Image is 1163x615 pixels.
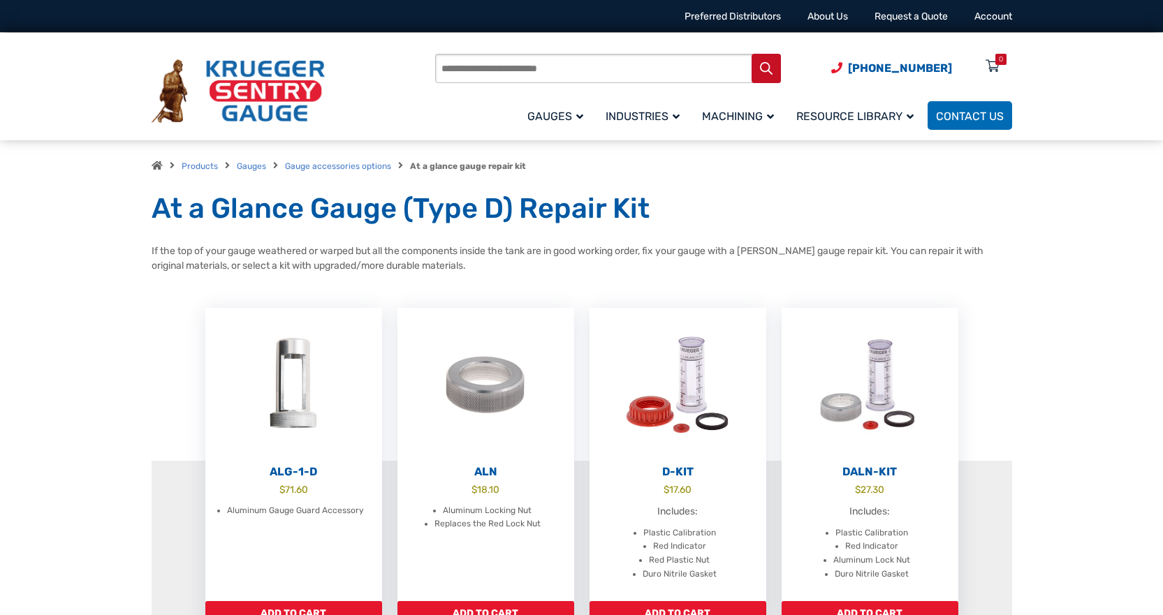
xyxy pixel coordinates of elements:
[782,465,958,479] h2: DALN-Kit
[182,161,218,171] a: Products
[152,191,1012,226] h1: At a Glance Gauge (Type D) Repair Kit
[664,484,669,495] span: $
[807,10,848,22] a: About Us
[471,484,499,495] bdi: 18.10
[443,504,532,518] li: Aluminum Locking Nut
[796,110,914,123] span: Resource Library
[685,10,781,22] a: Preferred Distributors
[227,504,364,518] li: Aluminum Gauge Guard Accessory
[835,568,909,581] li: Duro Nitrile Gasket
[519,99,597,132] a: Gauges
[782,308,958,601] a: DALN-Kit $27.30 Includes: Plastic Calibration Red Indicator Aluminum Lock Nut Duro Nitrile Gasket
[397,308,574,461] img: ALN
[152,244,1012,273] p: If the top of your gauge weathered or warped but all the components inside the tank are in good w...
[782,308,958,461] img: DALN-Kit
[410,161,526,171] strong: At a glance gauge repair kit
[205,308,382,601] a: ALG-1-D $71.60 Aluminum Gauge Guard Accessory
[527,110,583,123] span: Gauges
[936,110,1004,123] span: Contact Us
[653,540,706,554] li: Red Indicator
[835,526,908,540] li: Plastic Calibration
[855,484,884,495] bdi: 27.30
[397,465,574,479] h2: ALN
[597,99,694,132] a: Industries
[205,465,382,479] h2: ALG-1-D
[606,110,680,123] span: Industries
[845,540,898,554] li: Red Indicator
[833,554,910,568] li: Aluminum Lock Nut
[590,465,766,479] h2: D-Kit
[643,568,717,581] li: Duro Nitrile Gasket
[237,161,266,171] a: Gauges
[397,308,574,601] a: ALN $18.10 Aluminum Locking Nut Replaces the Red Lock Nut
[643,526,716,540] li: Plastic Calibration
[974,10,1012,22] a: Account
[848,61,952,75] span: [PHONE_NUMBER]
[796,504,944,519] p: Includes:
[999,54,1003,65] div: 0
[831,59,952,77] a: Phone Number (920) 434-8860
[590,308,766,461] img: D-Kit
[702,110,774,123] span: Machining
[649,554,710,568] li: Red Plastic Nut
[205,308,382,461] img: ALG-OF
[788,99,928,132] a: Resource Library
[471,484,477,495] span: $
[855,484,861,495] span: $
[875,10,948,22] a: Request a Quote
[928,101,1012,130] a: Contact Us
[434,517,541,531] li: Replaces the Red Lock Nut
[694,99,788,132] a: Machining
[152,59,325,124] img: Krueger Sentry Gauge
[590,308,766,601] a: D-Kit $17.60 Includes: Plastic Calibration Red Indicator Red Plastic Nut Duro Nitrile Gasket
[604,504,752,519] p: Includes:
[664,484,692,495] bdi: 17.60
[279,484,308,495] bdi: 71.60
[279,484,285,495] span: $
[285,161,391,171] a: Gauge accessories options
